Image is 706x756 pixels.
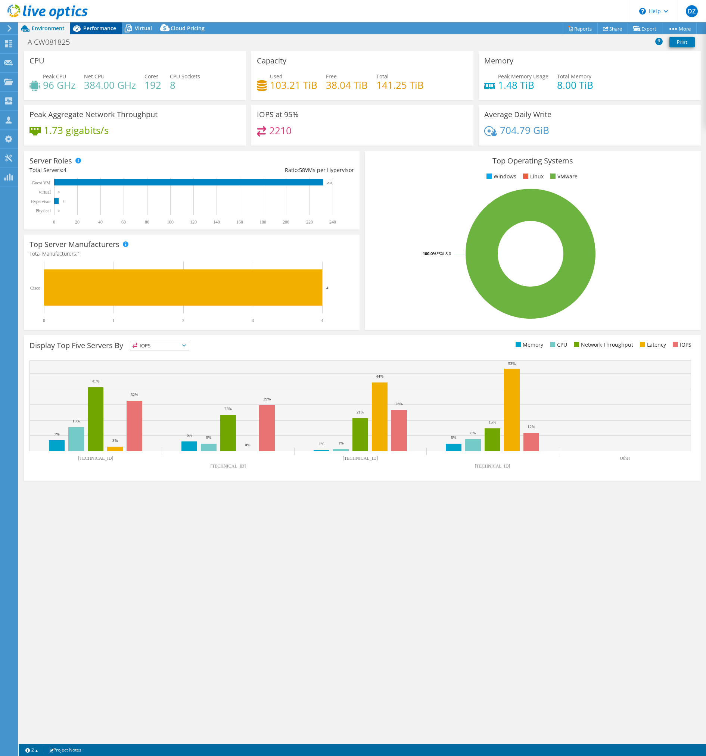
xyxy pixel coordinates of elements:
text: 2 [182,318,184,323]
text: 240 [329,219,336,225]
h4: 103.21 TiB [270,81,317,89]
h3: Memory [484,57,513,65]
text: 60 [121,219,126,225]
tspan: 100.0% [423,251,436,256]
text: 0 [43,318,45,323]
h4: 141.25 TiB [376,81,424,89]
span: Total Memory [557,73,591,80]
h4: 1.48 TiB [498,81,548,89]
a: Project Notes [43,745,87,755]
span: Used [270,73,283,80]
span: Peak CPU [43,73,66,80]
text: 32% [131,392,138,397]
h4: 384.00 GHz [84,81,136,89]
span: 1 [77,250,80,257]
h4: 38.04 TiB [326,81,368,89]
a: Export [628,23,662,34]
text: 1% [338,441,344,445]
text: Other [620,456,630,461]
span: Free [326,73,337,80]
span: Total [376,73,389,80]
text: 21% [357,410,364,414]
svg: \n [639,8,646,15]
span: Net CPU [84,73,105,80]
span: Cloud Pricing [171,25,205,32]
h4: 8.00 TiB [557,81,593,89]
span: Cores [144,73,159,80]
text: 180 [259,219,266,225]
text: 1 [112,318,115,323]
text: 23% [224,406,232,411]
text: 12% [528,424,535,429]
span: Peak Memory Usage [498,73,548,80]
h3: Top Server Manufacturers [29,240,119,249]
span: DZ [686,5,698,17]
h3: Average Daily Write [484,110,551,119]
text: 220 [306,219,313,225]
h4: 8 [170,81,200,89]
h4: Total Manufacturers: [29,250,354,258]
li: IOPS [671,341,691,349]
text: [TECHNICAL_ID] [211,463,246,469]
h3: Top Operating Systems [370,157,695,165]
li: Memory [514,341,543,349]
text: 6% [187,433,192,437]
text: 29% [263,397,271,401]
text: 53% [508,361,516,366]
text: 80 [145,219,149,225]
a: Print [669,37,695,47]
li: Linux [521,172,544,181]
span: 58 [299,166,305,174]
span: Virtual [135,25,152,32]
text: 7% [54,432,60,436]
h4: 1.73 gigabits/s [44,126,109,134]
text: 5% [451,435,457,440]
h3: CPU [29,57,44,65]
text: 44% [376,374,383,378]
text: 100 [167,219,174,225]
h4: 192 [144,81,161,89]
text: 0 [58,209,60,213]
text: 160 [236,219,243,225]
div: Ratio: VMs per Hypervisor [192,166,354,174]
text: 5% [206,435,212,440]
text: 200 [283,219,289,225]
text: 4 [326,285,329,290]
li: Latency [638,341,666,349]
span: 4 [63,166,66,174]
h3: IOPS at 95% [257,110,299,119]
h1: AICW081825 [24,38,81,46]
span: CPU Sockets [170,73,200,80]
text: [TECHNICAL_ID] [343,456,378,461]
text: 15% [489,420,496,424]
span: IOPS [130,341,189,350]
text: [TECHNICAL_ID] [78,456,113,461]
text: Cisco [30,285,40,291]
text: 20 [75,219,80,225]
text: 4 [63,200,65,203]
a: 2 [20,745,43,755]
span: Environment [32,25,65,32]
text: 1% [319,441,324,446]
text: 0% [245,443,251,447]
a: More [662,23,697,34]
text: Physical [35,208,51,213]
h4: 2210 [269,126,292,135]
a: Share [597,23,628,34]
text: 3 [252,318,254,323]
h4: 96 GHz [43,81,75,89]
text: 26% [395,402,403,406]
text: 0 [58,190,60,194]
text: [TECHNICAL_ID] [475,463,510,469]
text: 232 [327,181,332,185]
text: 4 [321,318,323,323]
text: 0 [53,219,55,225]
text: Guest VM [32,180,50,185]
text: 8% [470,431,476,435]
text: 120 [190,219,197,225]
a: Reports [562,23,598,34]
span: Performance [83,25,116,32]
tspan: ESXi 8.0 [436,251,451,256]
li: Windows [485,172,516,181]
h3: Server Roles [29,157,72,165]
